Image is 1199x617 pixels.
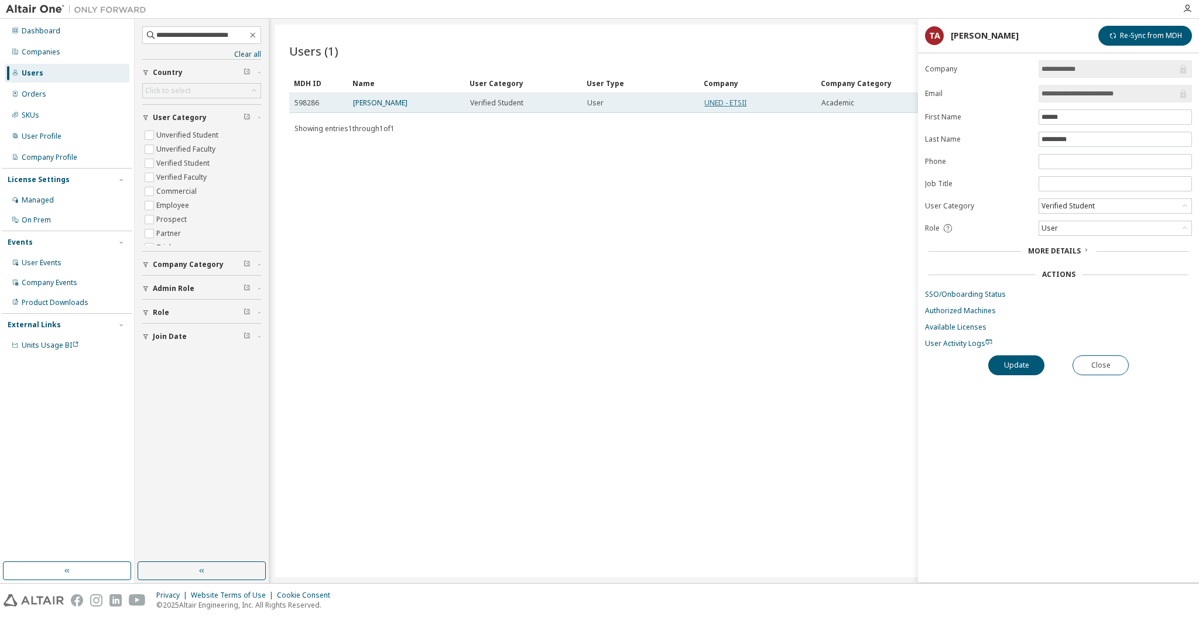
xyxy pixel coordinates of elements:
div: External Links [8,320,61,330]
img: altair_logo.svg [4,594,64,606]
button: Admin Role [142,276,261,301]
label: Trial [156,241,173,255]
div: Managed [22,196,54,205]
button: Update [988,355,1044,375]
span: Clear filter [244,308,251,317]
span: Clear filter [244,284,251,293]
span: Clear filter [244,332,251,341]
div: User Type [587,74,694,92]
a: [PERSON_NAME] [353,98,407,108]
span: 598286 [294,98,319,108]
div: Website Terms of Use [191,591,277,600]
div: On Prem [22,215,51,225]
span: Users (1) [289,43,338,59]
div: Company Profile [22,153,77,162]
span: Country [153,68,183,77]
div: Orders [22,90,46,99]
img: instagram.svg [90,594,102,606]
button: Close [1073,355,1129,375]
label: Company [925,64,1032,74]
a: Available Licenses [925,323,1192,332]
a: UNED - ETSII [704,98,746,108]
div: Companies [22,47,60,57]
div: Click to select [145,86,191,95]
span: Academic [821,98,854,108]
label: Employee [156,198,191,212]
div: ta [925,26,944,45]
span: Join Date [153,332,187,341]
div: Users [22,68,43,78]
div: License Settings [8,175,70,184]
a: Clear all [142,50,261,59]
div: User Events [22,258,61,268]
label: User Category [925,201,1032,211]
label: Unverified Faculty [156,142,218,156]
div: Privacy [156,591,191,600]
label: Verified Student [156,156,212,170]
div: Verified Student [1039,199,1191,213]
label: Phone [925,157,1032,166]
div: SKUs [22,111,39,120]
div: User [1039,221,1191,235]
div: User Profile [22,132,61,141]
a: SSO/Onboarding Status [925,290,1192,299]
label: Prospect [156,212,189,227]
div: User Category [470,74,577,92]
a: Authorized Machines [925,306,1192,316]
img: youtube.svg [129,594,146,606]
div: Cookie Consent [277,591,337,600]
span: More Details [1028,246,1081,256]
div: User [1040,222,1060,235]
div: Product Downloads [22,298,88,307]
span: User Activity Logs [925,338,992,348]
label: Partner [156,227,183,241]
span: Clear filter [244,113,251,122]
div: Actions [1042,270,1075,279]
div: MDH ID [294,74,343,92]
div: Company [704,74,811,92]
img: linkedin.svg [109,594,122,606]
span: Verified Student [470,98,523,108]
span: Clear filter [244,260,251,269]
label: Email [925,89,1032,98]
div: Click to select [143,84,261,98]
div: Verified Student [1040,200,1097,212]
span: Units Usage BI [22,340,79,350]
div: Name [352,74,460,92]
label: Job Title [925,179,1032,188]
div: Company Category [821,74,929,92]
span: User Category [153,113,207,122]
div: Dashboard [22,26,60,36]
img: Altair One [6,4,152,15]
img: facebook.svg [71,594,83,606]
span: Clear filter [244,68,251,77]
span: Showing entries 1 through 1 of 1 [294,124,395,133]
p: © 2025 Altair Engineering, Inc. All Rights Reserved. [156,600,337,610]
label: Commercial [156,184,199,198]
div: Events [8,238,33,247]
span: User [587,98,604,108]
button: Role [142,300,261,325]
button: Company Category [142,252,261,277]
span: Role [153,308,169,317]
span: Company Category [153,260,224,269]
div: Company Events [22,278,77,287]
label: Unverified Student [156,128,221,142]
label: Verified Faculty [156,170,209,184]
button: User Category [142,105,261,131]
button: Country [142,60,261,85]
span: Role [925,224,940,233]
button: Join Date [142,324,261,349]
label: Last Name [925,135,1032,144]
div: [PERSON_NAME] [951,31,1019,40]
button: Re-Sync from MDH [1098,26,1192,46]
label: First Name [925,112,1032,122]
span: Admin Role [153,284,194,293]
